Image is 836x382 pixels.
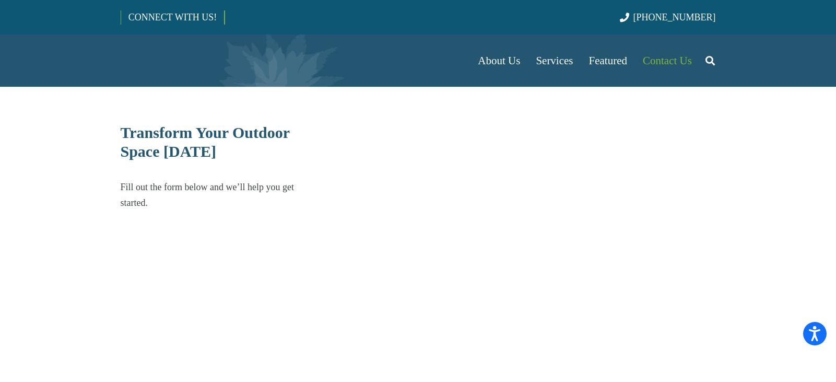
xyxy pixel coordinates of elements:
[121,179,315,211] p: Fill out the form below and we’ll help you get started.
[121,5,224,30] a: CONNECT WITH US!
[589,54,627,67] span: Featured
[528,34,581,87] a: Services
[478,54,520,67] span: About Us
[581,34,635,87] a: Featured
[635,34,700,87] a: Contact Us
[643,54,692,67] span: Contact Us
[633,12,716,22] span: [PHONE_NUMBER]
[620,12,715,22] a: [PHONE_NUMBER]
[536,54,573,67] span: Services
[121,40,294,82] a: Borst-Logo
[700,48,721,74] a: Search
[470,34,528,87] a: About Us
[121,124,290,160] span: Transform Your Outdoor Space [DATE]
